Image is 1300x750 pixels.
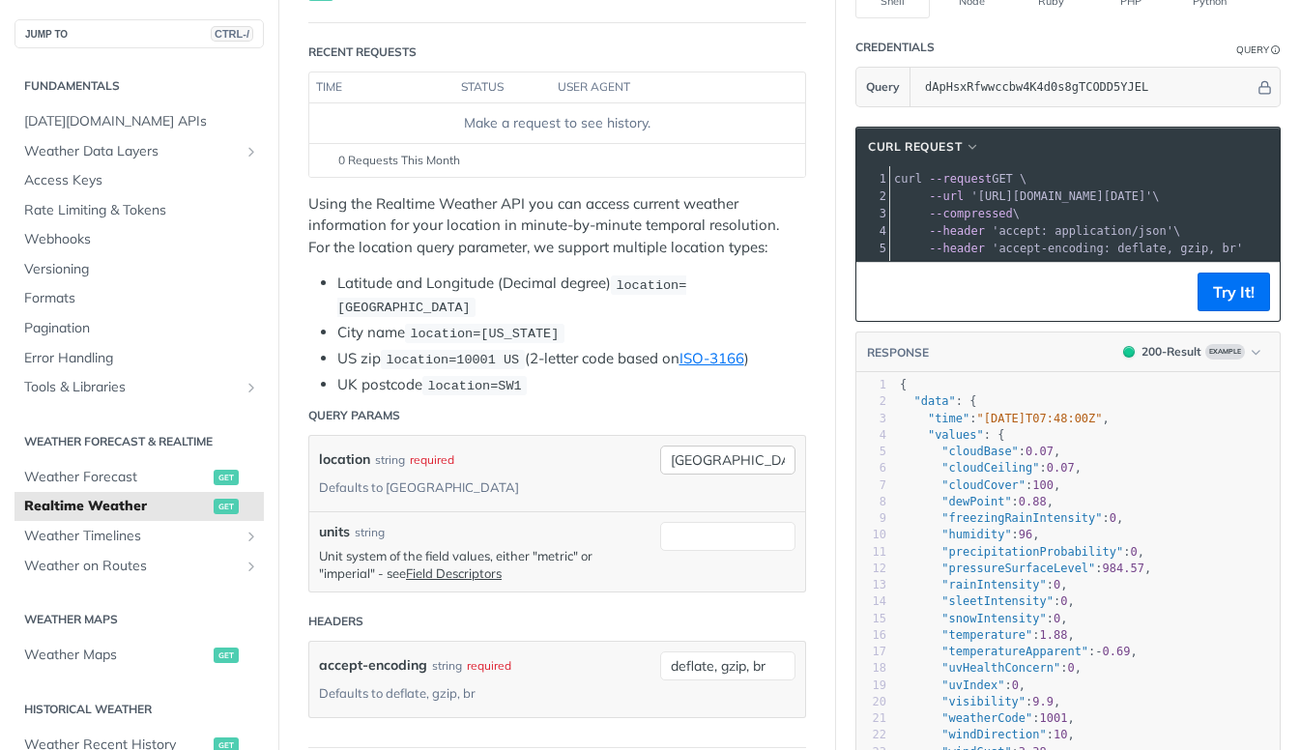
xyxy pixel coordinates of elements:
a: Weather TimelinesShow subpages for Weather Timelines [14,522,264,551]
span: { [900,378,907,391]
div: 18 [856,660,886,677]
button: Hide [1255,77,1275,97]
span: : , [900,645,1138,658]
h2: Historical Weather [14,701,264,718]
span: 984.57 [1103,562,1144,575]
div: 20 [856,694,886,710]
span: \ [894,189,1160,203]
span: 0.07 [1047,461,1075,475]
span: : , [900,612,1068,625]
button: JUMP TOCTRL-/ [14,19,264,48]
span: --request [929,172,992,186]
span: Weather Forecast [24,468,209,487]
div: 7 [856,477,886,494]
span: "values" [928,428,984,442]
a: Versioning [14,255,264,284]
a: Weather Data LayersShow subpages for Weather Data Layers [14,137,264,166]
span: "freezingRainIntensity" [941,511,1102,525]
span: location=10001 US [386,353,519,367]
button: Try It! [1198,273,1270,311]
span: location=SW1 [427,379,521,393]
li: US zip (2-letter code based on ) [337,348,806,370]
div: 22 [856,727,886,743]
span: [DATE][DOMAIN_NAME] APIs [24,112,259,131]
span: Formats [24,289,259,308]
span: "data" [913,394,955,408]
div: 2 [856,393,886,410]
span: 0.07 [1026,445,1054,458]
span: --header [929,242,985,255]
span: 0.69 [1103,645,1131,658]
span: : , [900,628,1075,642]
span: location=[GEOGRAPHIC_DATA] [337,277,686,314]
span: "cloudBase" [941,445,1018,458]
div: 2 [856,187,889,205]
button: 200200-ResultExample [1113,342,1270,361]
span: "uvHealthConcern" [941,661,1060,675]
th: time [309,72,454,103]
div: required [410,446,454,474]
span: "windDirection" [941,728,1046,741]
span: Query [866,78,900,96]
span: --compressed [929,207,1013,220]
span: GET \ [894,172,1026,186]
a: Access Keys [14,166,264,195]
th: status [454,72,551,103]
div: 12 [856,561,886,577]
span: Webhooks [24,230,259,249]
span: Example [1205,344,1245,360]
span: : , [900,562,1151,575]
a: ISO-3166 [679,349,744,367]
button: Show subpages for Tools & Libraries [244,380,259,395]
th: user agent [551,72,766,103]
li: City name [337,322,806,344]
div: 21 [856,710,886,727]
div: Defaults to deflate, gzip, br [319,679,476,707]
button: Show subpages for Weather on Routes [244,559,259,574]
span: Access Keys [24,171,259,190]
span: Rate Limiting & Tokens [24,201,259,220]
div: 14 [856,593,886,610]
a: Webhooks [14,225,264,254]
span: : , [900,528,1040,541]
span: location=[US_STATE] [410,327,559,341]
span: : , [900,478,1060,492]
div: 9 [856,510,886,527]
span: 96 [1019,528,1032,541]
span: : , [900,495,1054,508]
span: : , [900,661,1082,675]
span: 'accept-encoding: deflate, gzip, br' [992,242,1243,255]
span: 1001 [1040,711,1068,725]
span: "cloudCeiling" [941,461,1039,475]
div: string [375,446,405,474]
span: 10 [1054,728,1067,741]
span: "humidity" [941,528,1011,541]
span: 0 [1110,511,1116,525]
div: 10 [856,527,886,543]
a: Realtime Weatherget [14,492,264,521]
span: Weather Timelines [24,527,239,546]
a: [DATE][DOMAIN_NAME] APIs [14,107,264,136]
span: Versioning [24,260,259,279]
div: Make a request to see history. [317,113,797,133]
div: 13 [856,577,886,593]
div: string [355,524,385,541]
span: Weather Maps [24,646,209,665]
span: "uvIndex" [941,678,1004,692]
span: 100 [1032,478,1054,492]
button: Copy to clipboard [866,277,893,306]
div: 1 [856,170,889,187]
span: 0.88 [1019,495,1047,508]
span: 0 [1054,578,1060,591]
p: Using the Realtime Weather API you can access current weather information for your location in mi... [308,193,806,259]
a: Formats [14,284,264,313]
div: 4 [856,427,886,444]
span: 200 [1123,346,1135,358]
div: 200 - Result [1141,343,1201,361]
div: 1 [856,377,886,393]
span: : , [900,728,1075,741]
span: : , [900,412,1110,425]
div: 16 [856,627,886,644]
span: --header [929,224,985,238]
span: 0 [1012,678,1019,692]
